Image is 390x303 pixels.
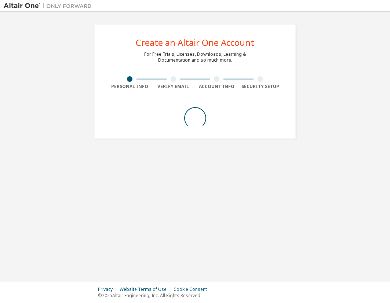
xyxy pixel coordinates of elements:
[136,38,254,47] div: Create an Altair One Account
[108,84,152,90] div: Personal Info
[238,84,282,90] div: Security Setup
[195,84,239,90] div: Account Info
[144,51,246,63] div: For Free Trials, Licenses, Downloads, Learning & Documentation and so much more.
[98,292,211,299] p: © 2025 Altair Engineering, Inc. All Rights Reserved.
[174,286,211,292] div: Cookie Consent
[4,2,95,10] img: Altair One
[152,84,195,90] div: Verify Email
[120,286,174,292] div: Website Terms of Use
[98,286,120,292] div: Privacy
